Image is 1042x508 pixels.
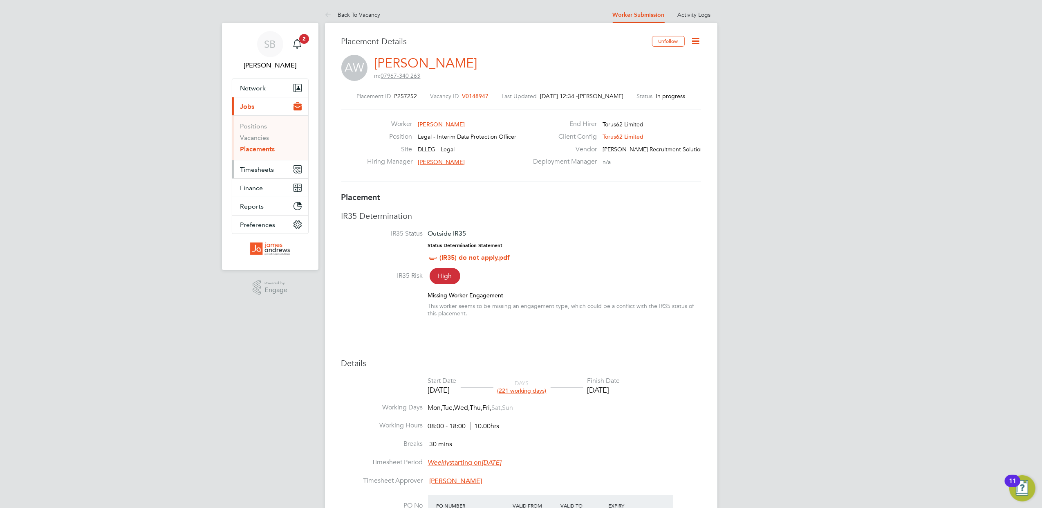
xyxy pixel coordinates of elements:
span: 2 [299,34,309,44]
span: Thu, [470,404,483,412]
label: Placement ID [357,92,391,100]
span: Timesheets [240,166,274,173]
a: Activity Logs [678,11,711,18]
span: Outside IR35 [428,229,466,237]
button: Preferences [232,216,308,234]
span: Jobs [240,103,255,110]
span: High [430,268,460,284]
button: Reports [232,197,308,215]
div: This worker seems to be missing an engagement type, which could be a conflict with the IR35 statu... [428,302,701,317]
span: AW [341,55,368,81]
em: [DATE] [482,459,502,467]
a: Go to home page [232,242,309,255]
span: 30 mins [430,440,453,448]
label: Position [367,133,412,141]
label: Timesheet Period [341,458,423,467]
a: 2 [289,31,305,57]
div: [DATE] [587,385,620,395]
label: Working Hours [341,421,423,430]
span: 10.00hrs [470,422,500,430]
span: Torus62 Limited [603,133,643,140]
nav: Main navigation [222,23,318,270]
div: DAYS [493,380,551,394]
strong: Status Determination Statement [428,243,503,248]
b: Placement [341,192,381,202]
div: Jobs [232,115,308,160]
h3: Details [341,358,701,369]
label: Working Days [341,403,423,412]
span: Stephanie Beer [232,61,309,70]
span: m: [374,72,421,79]
a: Worker Submission [613,11,665,18]
span: [DATE] 12:34 - [540,92,578,100]
label: Breaks [341,440,423,448]
div: [DATE] [428,385,457,395]
span: P257252 [394,92,417,100]
label: Hiring Manager [367,157,412,166]
span: Network [240,84,266,92]
label: Vendor [528,145,597,154]
span: Fri, [483,404,492,412]
div: 11 [1009,481,1016,492]
label: End Hirer [528,120,597,128]
span: [PERSON_NAME] [418,158,465,166]
button: Timesheets [232,160,308,178]
button: Unfollow [652,36,685,47]
span: SB [264,39,276,49]
span: Sun [502,404,513,412]
span: Mon, [428,404,443,412]
img: jarsolutions-logo-retina.png [250,242,290,255]
span: [PERSON_NAME] [418,121,465,128]
label: Worker [367,120,412,128]
a: Back To Vacancy [325,11,381,18]
a: [PERSON_NAME] [374,55,477,71]
a: Positions [240,122,267,130]
span: [PERSON_NAME] [578,92,624,100]
tcxspan: Call 07967-340 263 via 3CX [381,72,421,79]
button: Jobs [232,97,308,115]
span: Powered by [264,280,287,287]
label: IR35 Risk [341,272,423,280]
label: IR35 Status [341,229,423,238]
label: Deployment Manager [528,157,597,166]
em: Weekly [428,459,450,467]
span: Finance [240,184,263,192]
label: Vacancy ID [430,92,459,100]
div: 08:00 - 18:00 [428,422,500,431]
div: Finish Date [587,377,620,385]
div: Missing Worker Engagement [428,292,701,299]
label: Status [637,92,653,100]
span: n/a [603,158,611,166]
button: Network [232,79,308,97]
a: (IR35) do not apply.pdf [440,254,510,261]
span: (221 working days) [497,387,547,394]
span: starting on [428,459,502,467]
a: Vacancies [240,134,269,142]
a: Powered byEngage [253,280,287,295]
span: Tue, [443,404,455,412]
div: Start Date [428,377,457,385]
span: Wed, [455,404,470,412]
span: In progress [656,92,686,100]
h3: IR35 Determination [341,211,701,221]
button: Open Resource Center, 11 new notifications [1009,475,1035,501]
label: Timesheet Approver [341,477,423,485]
span: Preferences [240,221,276,229]
h3: Placement Details [341,36,646,47]
span: V0148947 [462,92,489,100]
span: Legal - Interim Data Protection Officer [418,133,516,140]
span: Torus62 Limited [603,121,643,128]
label: Site [367,145,412,154]
span: Engage [264,287,287,294]
label: Client Config [528,133,597,141]
span: [PERSON_NAME] [430,477,482,485]
span: [PERSON_NAME] Recruitment Solution… [603,146,709,153]
span: Reports [240,202,264,210]
span: DLLEG - Legal [418,146,455,153]
button: Finance [232,179,308,197]
a: SB[PERSON_NAME] [232,31,309,70]
label: Last Updated [502,92,537,100]
span: Sat, [492,404,502,412]
a: Placements [240,145,275,153]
